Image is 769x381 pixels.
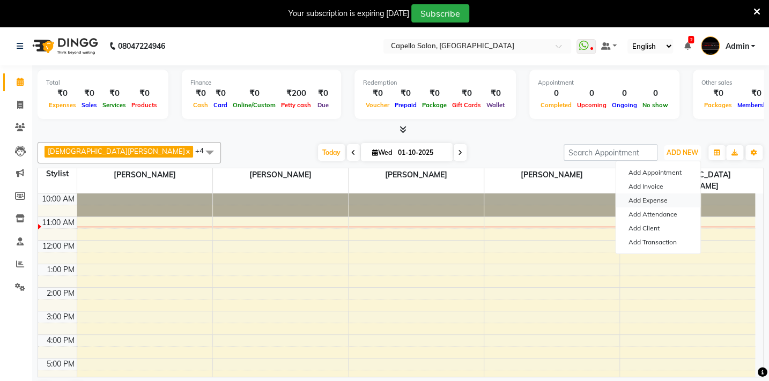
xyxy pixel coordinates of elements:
a: x [185,147,190,155]
span: [PERSON_NAME] [484,168,619,182]
a: Add Client [616,221,700,235]
div: Total [46,78,160,87]
div: 11:00 AM [40,217,77,228]
div: 2:00 PM [45,288,77,299]
span: 2 [688,36,694,43]
button: Subscribe [411,4,469,23]
span: Prepaid [392,101,419,109]
div: 4:00 PM [45,335,77,346]
div: 0 [609,87,640,100]
div: 10:00 AM [40,193,77,205]
span: Package [419,101,449,109]
div: ₹0 [484,87,507,100]
div: ₹0 [190,87,211,100]
span: Admin [725,41,749,52]
div: ₹0 [230,87,278,100]
button: Add Appointment [616,166,700,180]
img: Admin [701,36,720,55]
div: Stylist [38,168,77,180]
span: [PERSON_NAME] [77,168,212,182]
div: 3:00 PM [45,311,77,323]
div: ₹0 [392,87,419,100]
input: 2025-10-01 [395,145,448,161]
span: [DEMOGRAPHIC_DATA][PERSON_NAME] [48,147,185,155]
div: 0 [574,87,609,100]
span: Today [318,144,345,161]
div: Finance [190,78,332,87]
div: ₹0 [701,87,735,100]
span: Voucher [363,101,392,109]
div: 0 [538,87,574,100]
a: Add Transaction [616,235,700,249]
span: Petty cash [278,101,314,109]
div: ₹0 [363,87,392,100]
a: Add Invoice [616,180,700,193]
span: Packages [701,101,735,109]
span: [PERSON_NAME] [213,168,348,182]
span: Services [100,101,129,109]
span: Wallet [484,101,507,109]
div: 0 [640,87,671,100]
div: ₹0 [211,87,230,100]
span: [PERSON_NAME] [349,168,484,182]
span: No show [640,101,671,109]
img: logo [27,31,101,61]
b: 08047224946 [118,31,165,61]
div: ₹0 [46,87,79,100]
span: ADD NEW [667,148,698,156]
div: ₹0 [314,87,332,100]
div: Redemption [363,78,507,87]
span: Expenses [46,101,79,109]
div: 1:00 PM [45,264,77,275]
div: ₹0 [129,87,160,100]
div: ₹0 [449,87,484,100]
div: Appointment [538,78,671,87]
span: Completed [538,101,574,109]
span: Gift Cards [449,101,484,109]
span: Ongoing [609,101,640,109]
div: 5:00 PM [45,358,77,370]
span: Online/Custom [230,101,278,109]
div: ₹0 [79,87,100,100]
button: ADD NEW [664,145,701,160]
div: ₹200 [278,87,314,100]
a: Add Attendance [616,207,700,221]
span: Card [211,101,230,109]
div: ₹0 [100,87,129,100]
div: 12:00 PM [40,241,77,252]
span: Upcoming [574,101,609,109]
span: Due [315,101,331,109]
a: Add Expense [616,193,700,207]
a: 2 [684,41,690,51]
input: Search Appointment [564,144,657,161]
span: Sales [79,101,100,109]
span: Cash [190,101,211,109]
div: ₹0 [419,87,449,100]
span: +4 [195,146,212,155]
span: Products [129,101,160,109]
span: Wed [369,148,395,156]
div: Your subscription is expiring [DATE] [289,8,409,19]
